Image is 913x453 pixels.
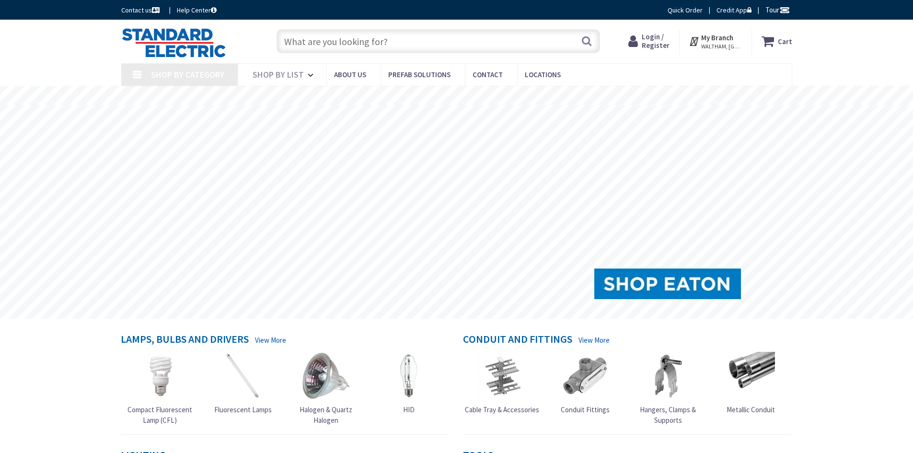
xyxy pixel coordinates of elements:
[136,352,184,400] img: Compact Fluorescent Lamp (CFL)
[465,405,539,414] span: Cable Tray & Accessories
[561,352,609,400] img: Conduit Fittings
[561,352,610,415] a: Conduit Fittings Conduit Fittings
[762,33,792,50] a: Cart
[765,5,790,14] span: Tour
[388,70,451,79] span: Prefab Solutions
[214,352,272,415] a: Fluorescent Lamps Fluorescent Lamps
[253,69,304,80] span: Shop By List
[778,33,792,50] strong: Cart
[334,70,366,79] span: About Us
[465,352,539,415] a: Cable Tray & Accessories Cable Tray & Accessories
[121,333,249,347] h4: Lamps, Bulbs and Drivers
[300,405,352,424] span: Halogen & Quartz Halogen
[121,5,162,15] a: Contact us
[561,405,610,414] span: Conduit Fittings
[287,352,365,425] a: Halogen & Quartz Halogen Halogen & Quartz Halogen
[629,352,707,425] a: Hangers, Clamps & Supports Hangers, Clamps & Supports
[214,405,272,414] span: Fluorescent Lamps
[525,70,561,79] span: Locations
[642,32,670,50] span: Login / Register
[701,33,733,42] strong: My Branch
[255,335,286,345] a: View More
[628,33,670,50] a: Login / Register
[219,352,267,400] img: Fluorescent Lamps
[127,405,192,424] span: Compact Fluorescent Lamp (CFL)
[385,352,433,415] a: HID HID
[177,5,217,15] a: Help Center
[473,70,503,79] span: Contact
[121,352,199,425] a: Compact Fluorescent Lamp (CFL) Compact Fluorescent Lamp (CFL)
[385,352,433,400] img: HID
[121,28,226,58] img: Standard Electric
[277,29,600,53] input: What are you looking for?
[701,43,742,50] span: WALTHAM, [GEOGRAPHIC_DATA]
[478,352,526,400] img: Cable Tray & Accessories
[717,5,751,15] a: Credit App
[306,91,629,102] rs-layer: [MEDICAL_DATA]: Our Commitment to Our Employees and Customers
[403,405,415,414] span: HID
[151,69,224,80] span: Shop By Category
[463,333,572,347] h4: Conduit and Fittings
[727,352,775,400] img: Metallic Conduit
[727,405,775,414] span: Metallic Conduit
[727,352,775,415] a: Metallic Conduit Metallic Conduit
[640,405,696,424] span: Hangers, Clamps & Supports
[689,33,742,50] div: My Branch WALTHAM, [GEOGRAPHIC_DATA]
[578,335,610,345] a: View More
[668,5,703,15] a: Quick Order
[644,352,692,400] img: Hangers, Clamps & Supports
[302,352,350,400] img: Halogen & Quartz Halogen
